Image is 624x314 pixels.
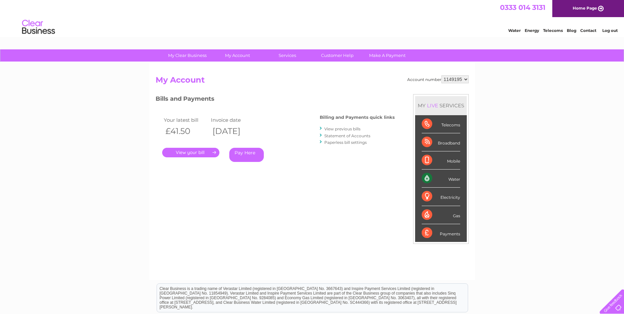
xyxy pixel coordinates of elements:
[160,49,214,62] a: My Clear Business
[422,170,460,188] div: Water
[210,49,264,62] a: My Account
[156,94,395,106] h3: Bills and Payments
[162,148,219,157] a: .
[156,75,469,88] h2: My Account
[422,188,460,206] div: Electricity
[525,28,539,33] a: Energy
[324,126,361,131] a: View previous bills
[209,116,257,124] td: Invoice date
[310,49,364,62] a: Customer Help
[415,96,467,115] div: MY SERVICES
[422,133,460,151] div: Broadband
[324,140,367,145] a: Paperless bill settings
[422,206,460,224] div: Gas
[22,17,55,37] img: logo.png
[426,102,439,109] div: LIVE
[580,28,596,33] a: Contact
[229,148,264,162] a: Pay Here
[543,28,563,33] a: Telecoms
[422,115,460,133] div: Telecoms
[209,124,257,138] th: [DATE]
[320,115,395,120] h4: Billing and Payments quick links
[602,28,618,33] a: Log out
[500,3,545,12] a: 0333 014 3131
[508,28,521,33] a: Water
[162,116,210,124] td: Your latest bill
[422,224,460,242] div: Payments
[407,75,469,83] div: Account number
[324,133,370,138] a: Statement of Accounts
[157,4,468,32] div: Clear Business is a trading name of Verastar Limited (registered in [GEOGRAPHIC_DATA] No. 3667643...
[360,49,414,62] a: Make A Payment
[162,124,210,138] th: £41.50
[422,151,460,170] div: Mobile
[567,28,576,33] a: Blog
[260,49,314,62] a: Services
